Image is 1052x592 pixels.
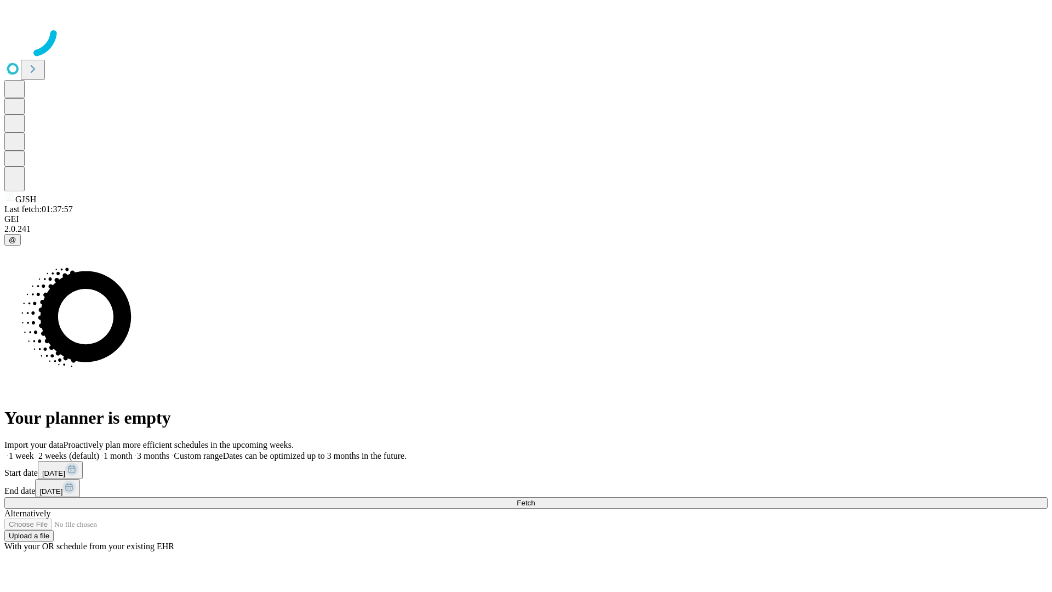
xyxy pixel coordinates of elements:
[39,487,62,496] span: [DATE]
[517,499,535,507] span: Fetch
[4,234,21,246] button: @
[38,451,99,460] span: 2 weeks (default)
[42,469,65,477] span: [DATE]
[4,530,54,542] button: Upload a file
[4,461,1048,479] div: Start date
[223,451,407,460] span: Dates can be optimized up to 3 months in the future.
[4,204,73,214] span: Last fetch: 01:37:57
[4,408,1048,428] h1: Your planner is empty
[38,461,83,479] button: [DATE]
[4,224,1048,234] div: 2.0.241
[64,440,294,449] span: Proactively plan more efficient schedules in the upcoming weeks.
[9,236,16,244] span: @
[15,195,36,204] span: GJSH
[4,214,1048,224] div: GEI
[35,479,80,497] button: [DATE]
[137,451,169,460] span: 3 months
[174,451,222,460] span: Custom range
[4,509,50,518] span: Alternatively
[9,451,34,460] span: 1 week
[4,479,1048,497] div: End date
[4,440,64,449] span: Import your data
[4,497,1048,509] button: Fetch
[4,542,174,551] span: With your OR schedule from your existing EHR
[104,451,133,460] span: 1 month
